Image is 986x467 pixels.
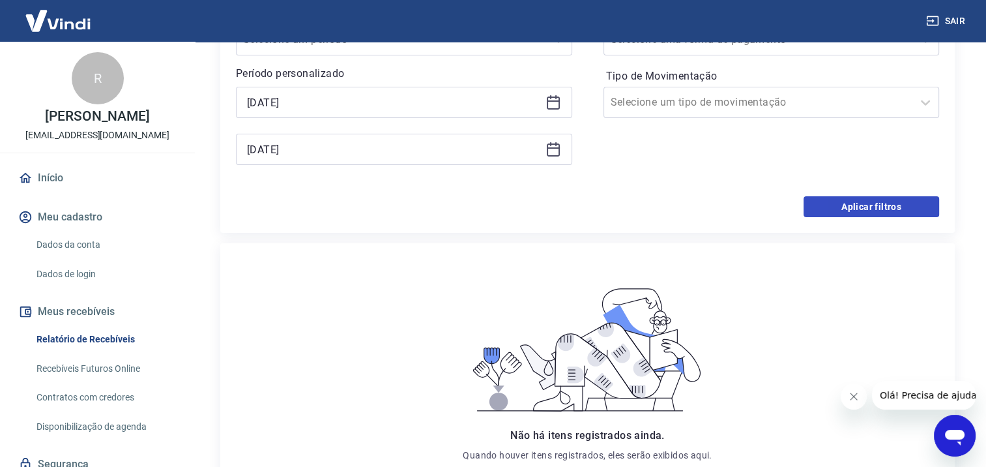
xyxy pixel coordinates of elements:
[31,384,179,411] a: Contratos com credores
[16,1,100,40] img: Vindi
[923,9,970,33] button: Sair
[247,93,540,112] input: Data inicial
[804,196,939,217] button: Aplicar filtros
[872,381,976,410] iframe: Mensagem da empresa
[16,203,179,232] button: Meu cadastro
[31,326,179,353] a: Relatório de Recebíveis
[247,140,540,159] input: Data final
[31,261,179,288] a: Dados de login
[25,128,169,142] p: [EMAIL_ADDRESS][DOMAIN_NAME]
[841,384,867,410] iframe: Fechar mensagem
[236,66,572,82] p: Período personalizado
[463,449,712,462] p: Quando houver itens registrados, eles serão exibidos aqui.
[8,9,109,20] span: Olá! Precisa de ajuda?
[606,68,937,84] label: Tipo de Movimentação
[31,355,179,382] a: Recebíveis Futuros Online
[16,164,179,192] a: Início
[31,414,179,440] a: Disponibilização de agenda
[45,110,149,123] p: [PERSON_NAME]
[510,429,664,442] span: Não há itens registrados ainda.
[72,52,124,104] div: R
[934,415,976,457] iframe: Botão para abrir a janela de mensagens
[31,232,179,258] a: Dados da conta
[16,297,179,326] button: Meus recebíveis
